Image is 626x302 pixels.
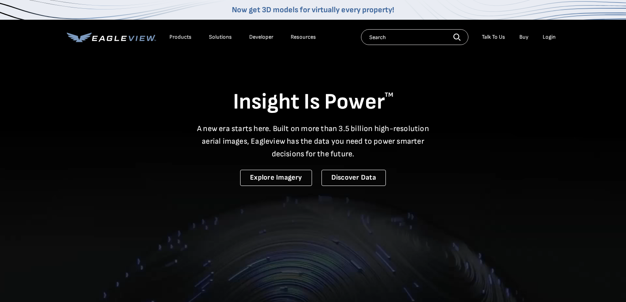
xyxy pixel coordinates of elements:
div: Solutions [209,34,232,41]
a: Developer [249,34,273,41]
input: Search [361,29,468,45]
a: Now get 3D models for virtually every property! [232,5,394,15]
h1: Insight Is Power [67,88,560,116]
a: Discover Data [321,170,386,186]
a: Buy [519,34,528,41]
div: Resources [291,34,316,41]
sup: TM [385,91,393,99]
div: Talk To Us [482,34,505,41]
p: A new era starts here. Built on more than 3.5 billion high-resolution aerial images, Eagleview ha... [192,122,434,160]
a: Explore Imagery [240,170,312,186]
div: Products [169,34,192,41]
div: Login [543,34,556,41]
